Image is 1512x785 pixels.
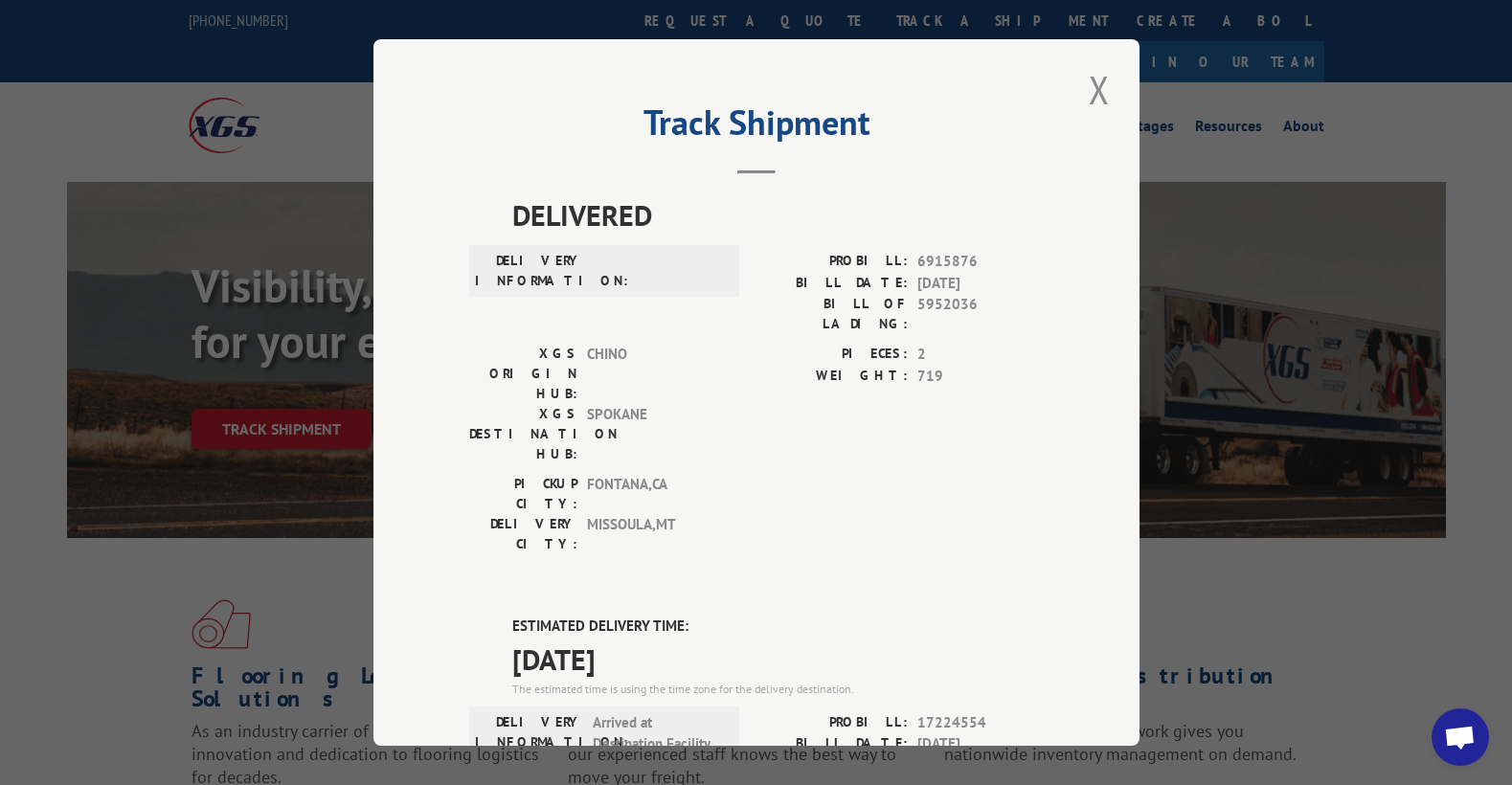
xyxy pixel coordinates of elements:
span: 17224554 [917,712,1044,734]
label: XGS ORIGIN HUB: [469,344,577,404]
span: [DATE] [917,733,1044,755]
label: DELIVERY CITY: [469,514,577,554]
span: [DATE] [917,273,1044,295]
span: DELIVERED [512,193,1044,236]
label: XGS DESTINATION HUB: [469,404,577,464]
label: PIECES: [756,344,908,366]
label: DELIVERY INFORMATION: [475,712,583,755]
span: FONTANA , CA [587,474,716,514]
span: 6915876 [917,251,1044,273]
span: 2 [917,344,1044,366]
span: 719 [917,366,1044,388]
span: SPOKANE [587,404,716,464]
label: BILL DATE: [756,273,908,295]
label: PROBILL: [756,251,908,273]
div: The estimated time is using the time zone for the delivery destination. [512,681,1044,698]
label: PICKUP CITY: [469,474,577,514]
span: [DATE] [512,638,1044,681]
span: 5952036 [917,294,1044,334]
h2: Track Shipment [469,109,1044,146]
label: BILL OF LADING: [756,294,908,334]
span: Arrived at Destination Facility [593,712,722,755]
span: CHINO [587,344,716,404]
label: DELIVERY INFORMATION: [475,251,583,291]
span: MISSOULA , MT [587,514,716,554]
label: WEIGHT: [756,366,908,388]
label: PROBILL: [756,712,908,734]
label: ESTIMATED DELIVERY TIME: [512,616,1044,638]
button: Close modal [1083,63,1116,116]
a: Open chat [1432,708,1489,766]
label: BILL DATE: [756,733,908,755]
